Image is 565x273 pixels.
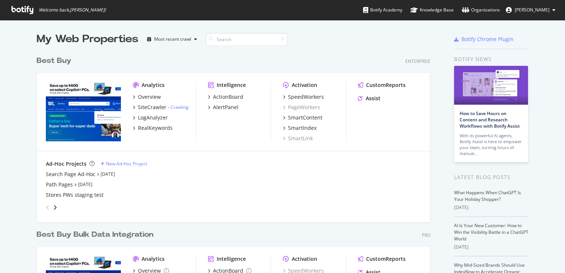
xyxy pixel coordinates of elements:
[366,95,380,102] div: Assist
[460,133,522,156] div: With its powerful AI agents, Botify Assist is here to empower your team, turning hours of manual…
[154,37,191,41] div: Most recent crawl
[358,255,406,263] a: CustomReports
[106,161,147,167] div: New Ad-Hoc Project
[292,81,317,89] div: Activation
[217,81,246,89] div: Intelligence
[133,93,161,101] a: Overview
[454,204,528,211] div: [DATE]
[133,114,168,121] a: LogAnalyzer
[462,6,500,14] div: Organizations
[53,204,58,211] div: angle-right
[500,4,561,16] button: [PERSON_NAME]
[142,255,165,263] div: Analytics
[460,110,520,129] a: How to Save Hours on Content and Research Workflows with Botify Assist
[101,171,115,177] a: [DATE]
[101,161,147,167] a: New Ad-Hoc Project
[208,93,243,101] a: ActionBoard
[461,36,514,43] div: Botify Chrome Plugin
[454,189,521,202] a: What Happens When ChatGPT Is Your Holiday Shopper?
[358,95,380,102] a: Assist
[170,104,189,110] a: Crawling
[292,255,317,263] div: Activation
[37,32,138,47] div: My Web Properties
[206,33,287,46] input: Search
[410,6,454,14] div: Knowledge Base
[454,173,528,181] div: Latest Blog Posts
[288,124,317,132] div: SmartIndex
[363,6,402,14] div: Botify Academy
[213,104,238,111] div: AlertPanel
[138,124,173,132] div: RealKeywords
[133,124,173,132] a: RealKeywords
[39,7,106,13] span: Welcome back, [PERSON_NAME] !
[405,58,430,64] div: Enterprise
[217,255,246,263] div: Intelligence
[37,229,153,240] div: Best Buy Bulk Data Integration
[43,202,53,213] div: angle-left
[37,55,74,66] a: Best Buy
[213,93,243,101] div: ActionBoard
[358,81,406,89] a: CustomReports
[78,181,92,188] a: [DATE]
[283,135,313,142] a: SmartLink
[288,93,324,101] div: SpeedWorkers
[142,81,165,89] div: Analytics
[46,171,95,178] a: Search Page Ad-Hoc
[138,104,166,111] div: SiteCrawler
[283,93,324,101] a: SpeedWorkers
[454,36,514,43] a: Botify Chrome Plugin
[37,229,156,240] a: Best Buy Bulk Data Integration
[46,160,87,168] div: Ad-Hoc Projects
[283,124,317,132] a: SmartIndex
[46,181,73,188] a: Path Pages
[454,66,528,105] img: How to Save Hours on Content and Research Workflows with Botify Assist
[46,81,121,141] img: bestbuy.com
[515,7,549,13] span: Courtney Beyer
[208,104,238,111] a: AlertPanel
[422,232,430,238] div: Pro
[46,191,104,199] a: Stores PWs staging test
[283,104,320,111] a: PageWorkers
[454,244,528,250] div: [DATE]
[366,255,406,263] div: CustomReports
[454,55,528,63] div: Botify news
[138,114,168,121] div: LogAnalyzer
[168,104,189,110] div: -
[144,33,200,45] button: Most recent crawl
[454,222,528,242] a: AI Is Your New Customer: How to Win the Visibility Battle in a ChatGPT World
[133,104,189,111] a: SiteCrawler- Crawling
[283,114,322,121] a: SmartContent
[288,114,322,121] div: SmartContent
[366,81,406,89] div: CustomReports
[37,55,71,66] div: Best Buy
[138,93,161,101] div: Overview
